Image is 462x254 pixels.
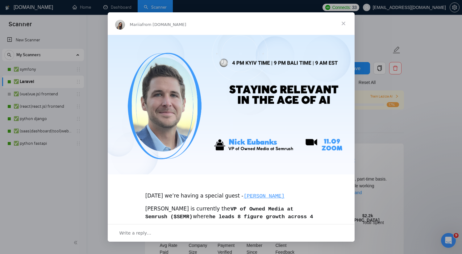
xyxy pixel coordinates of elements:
a: [PERSON_NAME] [243,193,285,199]
span: Write a reply… [119,229,152,237]
span: from [DOMAIN_NAME] [142,22,186,27]
code: he leads 8 figure growth across 4 teams [145,214,313,227]
span: Close [332,12,355,35]
div: [DATE] we’re having a special guest - [145,185,317,200]
div: [PERSON_NAME] is currently the where [145,205,317,228]
code: [PERSON_NAME] [243,193,285,199]
span: Mariia [130,22,142,27]
img: Profile image for Mariia [115,20,125,30]
div: Open conversation and reply [108,224,355,242]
